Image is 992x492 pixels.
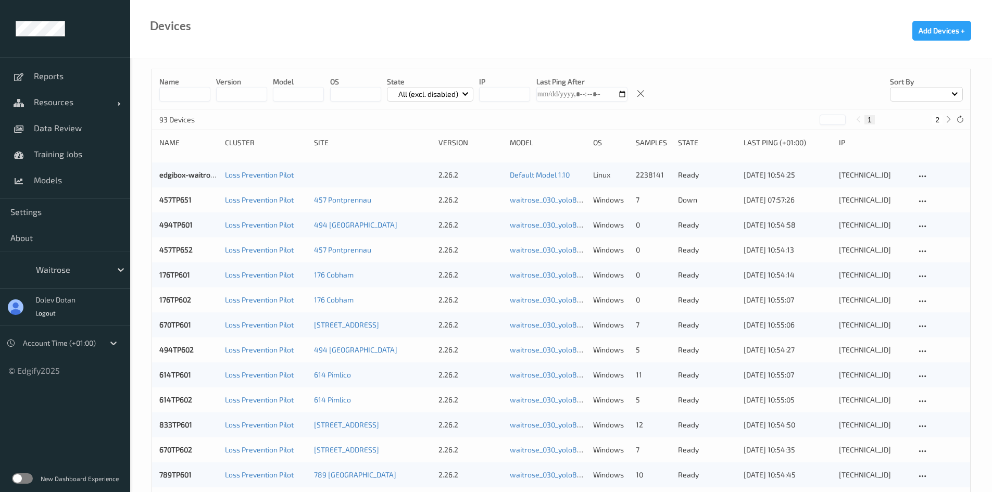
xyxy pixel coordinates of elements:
div: 2.26.2 [438,245,503,255]
a: waitrose_030_yolo8n_384_9_07_25 [510,470,627,479]
a: [STREET_ADDRESS] [314,445,379,454]
div: [DATE] 10:55:06 [744,320,831,330]
div: 2.26.2 [438,220,503,230]
div: 2.26.2 [438,345,503,355]
div: State [678,137,736,148]
div: 5 [636,345,671,355]
div: 0 [636,295,671,305]
a: 457TP651 [159,195,192,204]
div: [TECHNICAL_ID] [839,345,909,355]
a: waitrose_030_yolo8n_384_9_07_25 [510,370,627,379]
a: 457TP652 [159,245,193,254]
a: waitrose_030_yolo8n_384_9_07_25 [510,445,627,454]
div: Last Ping (+01:00) [744,137,831,148]
div: [TECHNICAL_ID] [839,370,909,380]
p: windows [593,295,628,305]
div: [TECHNICAL_ID] [839,470,909,480]
p: windows [593,420,628,430]
a: 176 Cobham [314,295,354,304]
a: Loss Prevention Pilot [225,170,294,179]
a: Loss Prevention Pilot [225,420,294,429]
a: waitrose_030_yolo8n_384_9_07_25 [510,220,627,229]
div: 12 [636,420,671,430]
div: [DATE] 10:54:25 [744,170,831,180]
p: windows [593,370,628,380]
a: 833TP601 [159,420,192,429]
div: [DATE] 10:54:13 [744,245,831,255]
a: Default Model 1.10 [510,170,570,179]
a: 176 Cobham [314,270,354,279]
p: windows [593,445,628,455]
div: [TECHNICAL_ID] [839,195,909,205]
a: waitrose_030_yolo8n_384_9_07_25 [510,420,627,429]
p: windows [593,470,628,480]
div: [DATE] 10:54:58 [744,220,831,230]
a: [STREET_ADDRESS] [314,420,379,429]
button: 2 [932,115,943,124]
div: 2.26.2 [438,370,503,380]
div: 0 [636,270,671,280]
a: 789TP601 [159,470,192,479]
div: [DATE] 10:54:45 [744,470,831,480]
a: 494 [GEOGRAPHIC_DATA] [314,220,397,229]
div: 7 [636,195,671,205]
a: Loss Prevention Pilot [225,220,294,229]
div: [DATE] 10:55:07 [744,295,831,305]
a: waitrose_030_yolo8n_384_9_07_25 [510,320,627,329]
div: [DATE] 10:54:14 [744,270,831,280]
div: 2.26.2 [438,445,503,455]
a: Loss Prevention Pilot [225,245,294,254]
p: ready [678,345,736,355]
p: version [216,77,267,87]
div: Model [510,137,586,148]
div: [DATE] 10:54:50 [744,420,831,430]
a: Loss Prevention Pilot [225,370,294,379]
a: 176TP602 [159,295,191,304]
div: 0 [636,220,671,230]
p: ready [678,220,736,230]
a: 614TP601 [159,370,191,379]
a: Loss Prevention Pilot [225,320,294,329]
a: 614TP602 [159,395,192,404]
p: IP [479,77,530,87]
a: waitrose_030_yolo8n_384_9_07_25 [510,345,627,354]
div: [TECHNICAL_ID] [839,245,909,255]
div: [TECHNICAL_ID] [839,445,909,455]
div: Site [314,137,431,148]
div: 0 [636,245,671,255]
p: ready [678,445,736,455]
a: waitrose_030_yolo8n_384_9_07_25 [510,245,627,254]
p: ready [678,395,736,405]
div: [TECHNICAL_ID] [839,295,909,305]
p: Name [159,77,210,87]
div: 2.26.2 [438,170,503,180]
p: windows [593,345,628,355]
a: Loss Prevention Pilot [225,270,294,279]
p: ready [678,295,736,305]
a: 176TP601 [159,270,190,279]
div: 2.26.2 [438,420,503,430]
a: [STREET_ADDRESS] [314,320,379,329]
p: windows [593,320,628,330]
p: ready [678,420,736,430]
div: [TECHNICAL_ID] [839,270,909,280]
div: 2.26.2 [438,295,503,305]
div: ip [839,137,909,148]
a: Loss Prevention Pilot [225,195,294,204]
p: windows [593,245,628,255]
a: Loss Prevention Pilot [225,345,294,354]
p: ready [678,270,736,280]
a: 670TP601 [159,320,191,329]
a: Loss Prevention Pilot [225,445,294,454]
a: 494 [GEOGRAPHIC_DATA] [314,345,397,354]
p: ready [678,245,736,255]
p: ready [678,170,736,180]
p: ready [678,370,736,380]
a: 614 Pimlico [314,395,351,404]
a: 789 [GEOGRAPHIC_DATA] [314,470,396,479]
p: windows [593,395,628,405]
div: Samples [636,137,671,148]
a: Loss Prevention Pilot [225,470,294,479]
p: All (excl. disabled) [395,89,462,99]
p: windows [593,220,628,230]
